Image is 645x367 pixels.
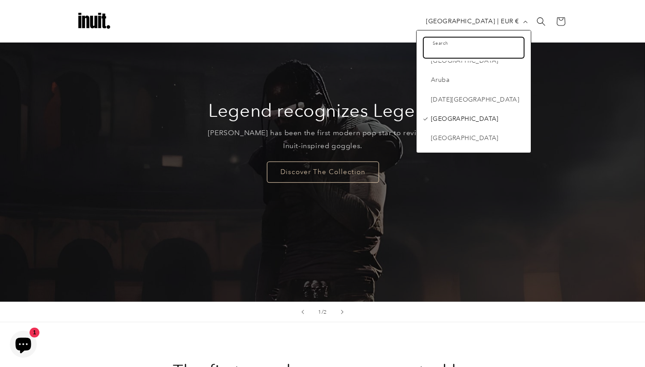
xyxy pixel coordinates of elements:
[417,109,531,128] a: [GEOGRAPHIC_DATA]
[208,99,437,122] h2: Legend recognizes Legend
[424,38,524,58] input: Search
[417,90,531,109] a: [DATE][GEOGRAPHIC_DATA]
[76,4,112,39] img: Inuit Logo
[7,331,39,360] inbox-online-store-chat: Shopify online store chat
[267,161,378,182] a: Discover The Collection
[293,302,313,322] button: Previous slide
[332,302,352,322] button: Next slide
[417,70,531,90] a: Aruba
[431,132,522,144] span: [GEOGRAPHIC_DATA]
[431,152,522,163] span: [GEOGRAPHIC_DATA]
[323,307,327,316] span: 2
[431,94,522,105] span: [DATE][GEOGRAPHIC_DATA]
[426,17,519,26] span: [GEOGRAPHIC_DATA] | EUR €
[201,127,445,153] p: [PERSON_NAME] has been the first modern pop star to revive the Inuit-inspired goggles.
[531,12,551,31] summary: Search
[431,55,522,66] span: [GEOGRAPHIC_DATA]
[417,51,531,70] a: [GEOGRAPHIC_DATA]
[431,113,522,124] span: [GEOGRAPHIC_DATA]
[318,307,322,316] span: 1
[417,128,531,148] a: [GEOGRAPHIC_DATA]
[417,148,531,167] a: [GEOGRAPHIC_DATA]
[322,307,324,316] span: /
[431,74,522,85] span: Aruba
[421,13,531,30] button: [GEOGRAPHIC_DATA] | EUR €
